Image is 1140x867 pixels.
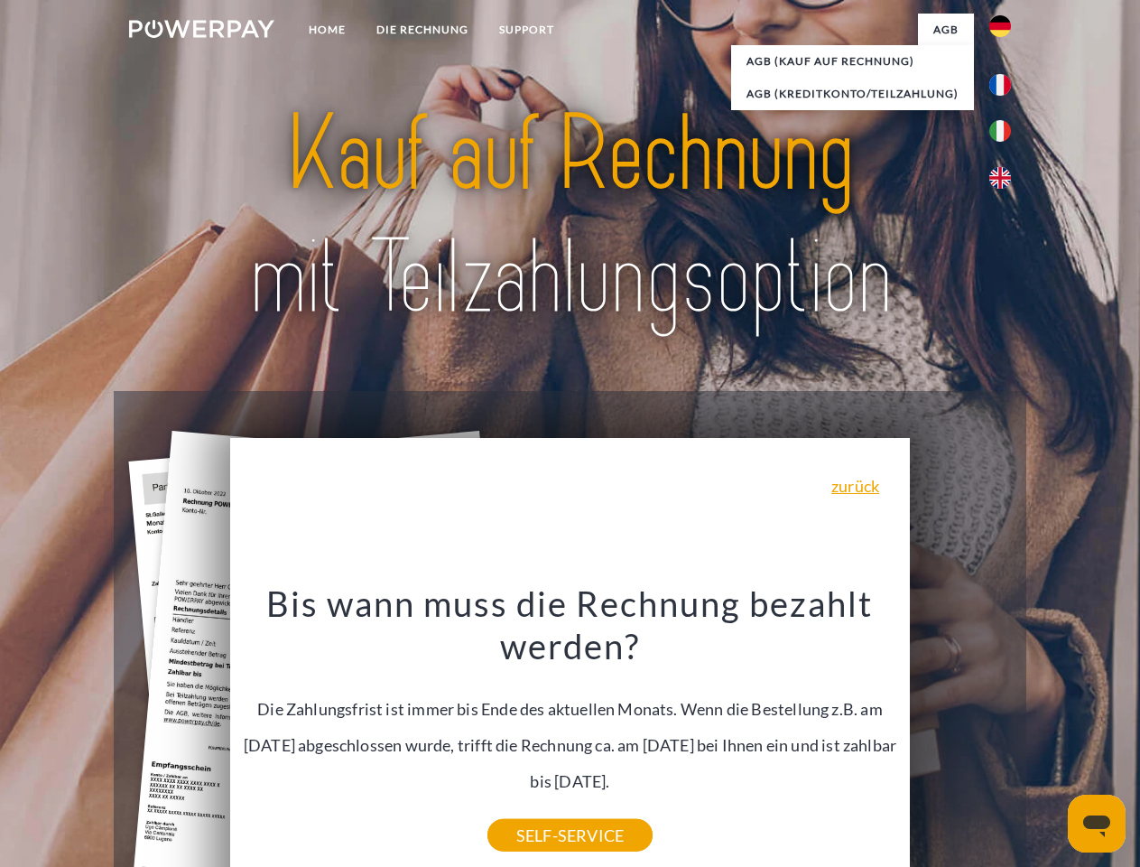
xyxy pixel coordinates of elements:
[241,582,900,835] div: Die Zahlungsfrist ist immer bis Ende des aktuellen Monats. Wenn die Bestellung z.B. am [DATE] abg...
[1068,795,1126,853] iframe: Schaltfläche zum Öffnen des Messaging-Fensters
[989,120,1011,142] img: it
[484,14,570,46] a: SUPPORT
[293,14,361,46] a: Home
[989,74,1011,96] img: fr
[487,819,653,852] a: SELF-SERVICE
[361,14,484,46] a: DIE RECHNUNG
[831,478,879,494] a: zurück
[989,15,1011,37] img: de
[129,20,274,38] img: logo-powerpay-white.svg
[172,87,968,346] img: title-powerpay_de.svg
[731,45,974,78] a: AGB (Kauf auf Rechnung)
[989,167,1011,189] img: en
[241,582,900,668] h3: Bis wann muss die Rechnung bezahlt werden?
[918,14,974,46] a: agb
[731,78,974,110] a: AGB (Kreditkonto/Teilzahlung)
